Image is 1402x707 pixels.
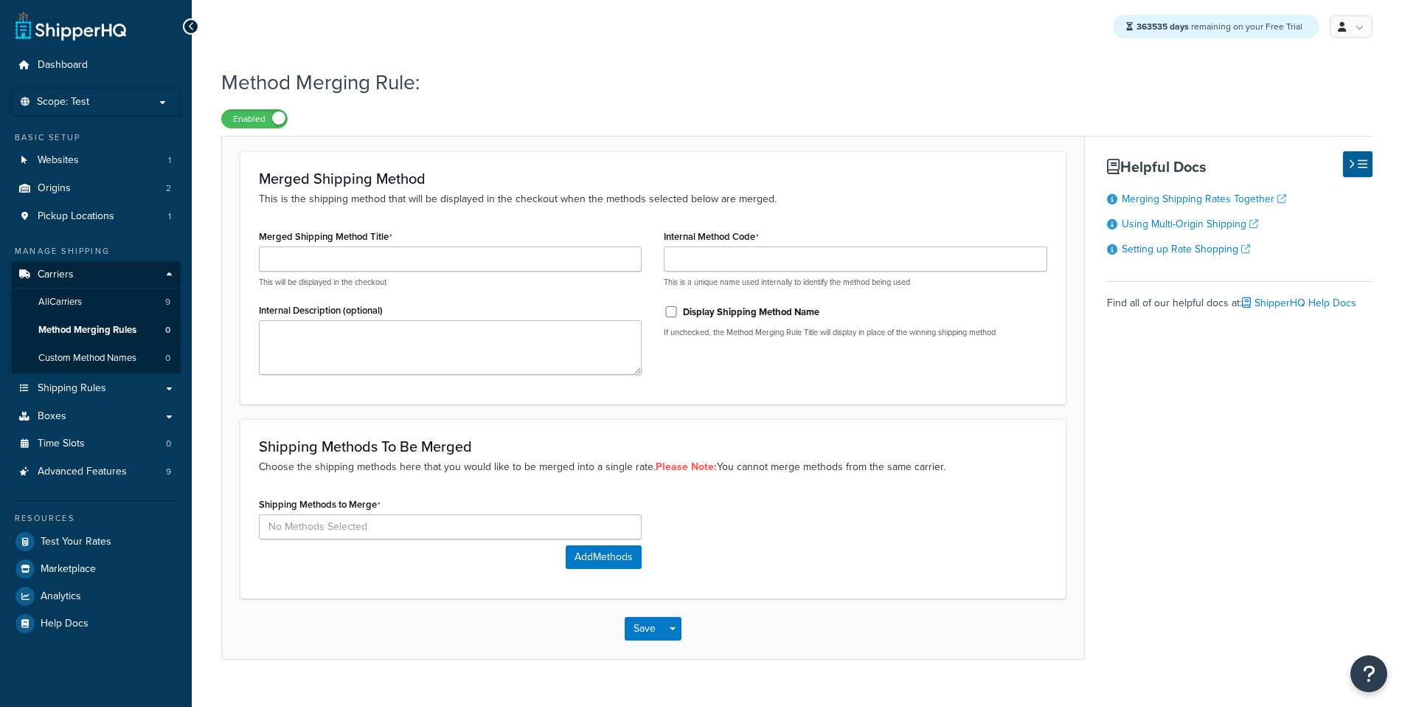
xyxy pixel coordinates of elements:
[259,231,392,243] label: Merged Shipping Method Title
[11,583,181,610] a: Analytics
[38,210,114,223] span: Pickup Locations
[41,590,81,603] span: Analytics
[165,352,170,365] span: 0
[11,261,181,289] a: Carriers
[11,203,181,230] li: Pickup Locations
[37,96,89,108] span: Scope: Test
[664,231,759,243] label: Internal Method Code
[11,52,181,79] a: Dashboard
[11,245,181,258] div: Manage Shipping
[259,170,1047,187] h3: Merged Shipping Method
[11,403,181,430] a: Boxes
[11,289,181,316] a: AllCarriers9
[664,327,1047,338] p: If unchecked, the Method Merging Rule Title will display in place of the winning shipping method
[11,147,181,174] li: Websites
[38,382,106,395] span: Shipping Rules
[11,528,181,555] a: Test Your Rates
[222,110,287,128] label: Enabled
[41,563,96,576] span: Marketplace
[1343,151,1372,177] button: Hide Help Docs
[625,617,664,641] button: Save
[259,305,383,316] label: Internal Description (optional)
[1122,191,1286,207] a: Merging Shipping Rates Together
[11,345,181,372] a: Custom Method Names0
[11,556,181,582] a: Marketplace
[11,203,181,230] a: Pickup Locations1
[683,306,819,319] label: Display Shipping Method Name
[1136,20,1189,33] strong: 363535 days
[38,296,82,308] span: All Carriers
[38,324,136,337] span: Method Merging Rules
[41,536,111,548] span: Test Your Rates
[11,512,181,525] div: Resources
[1107,281,1372,314] div: Find all of our helpful docs at:
[11,317,181,344] a: Method Merging Rules0
[1350,655,1387,692] button: Open Resource Center
[1136,20,1302,33] span: remaining on your Free Trial
[664,277,1047,288] p: This is a unique name used internally to identify the method being used
[259,438,1047,455] h3: Shipping Methods To Be Merged
[11,147,181,174] a: Websites1
[166,438,171,450] span: 0
[11,430,181,458] a: Time Slots0
[259,499,381,511] label: Shipping Methods to Merge
[11,175,181,202] a: Origins2
[38,269,74,281] span: Carriers
[168,154,171,167] span: 1
[41,618,89,630] span: Help Docs
[11,345,181,372] li: Custom Method Names
[11,375,181,402] a: Shipping Rules
[259,191,1047,207] p: This is the shipping method that will be displayed in the checkout when the methods selected belo...
[11,610,181,637] a: Help Docs
[259,514,642,539] input: No Methods Selected
[656,459,717,475] strong: Please Note:
[11,458,181,486] li: Advanced Features
[1107,159,1372,175] h3: Helpful Docs
[38,154,79,167] span: Websites
[221,68,1354,97] h1: Method Merging Rule:
[38,438,85,450] span: Time Slots
[1242,295,1356,311] a: ShipperHQ Help Docs
[11,175,181,202] li: Origins
[38,182,71,195] span: Origins
[259,459,1047,475] p: Choose the shipping methods here that you would like to be merged into a single rate. You cannot ...
[11,131,181,144] div: Basic Setup
[38,466,127,478] span: Advanced Features
[566,545,642,569] button: AddMethods
[11,317,181,344] li: Method Merging Rules
[166,182,171,195] span: 2
[38,352,136,365] span: Custom Method Names
[165,324,170,337] span: 0
[38,410,66,423] span: Boxes
[168,210,171,223] span: 1
[259,277,642,288] p: This will be displayed in the checkout
[1122,241,1250,257] a: Setting up Rate Shopping
[11,458,181,486] a: Advanced Features9
[1122,216,1258,232] a: Using Multi-Origin Shipping
[11,261,181,373] li: Carriers
[38,59,88,72] span: Dashboard
[11,430,181,458] li: Time Slots
[165,296,170,308] span: 9
[166,466,171,478] span: 9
